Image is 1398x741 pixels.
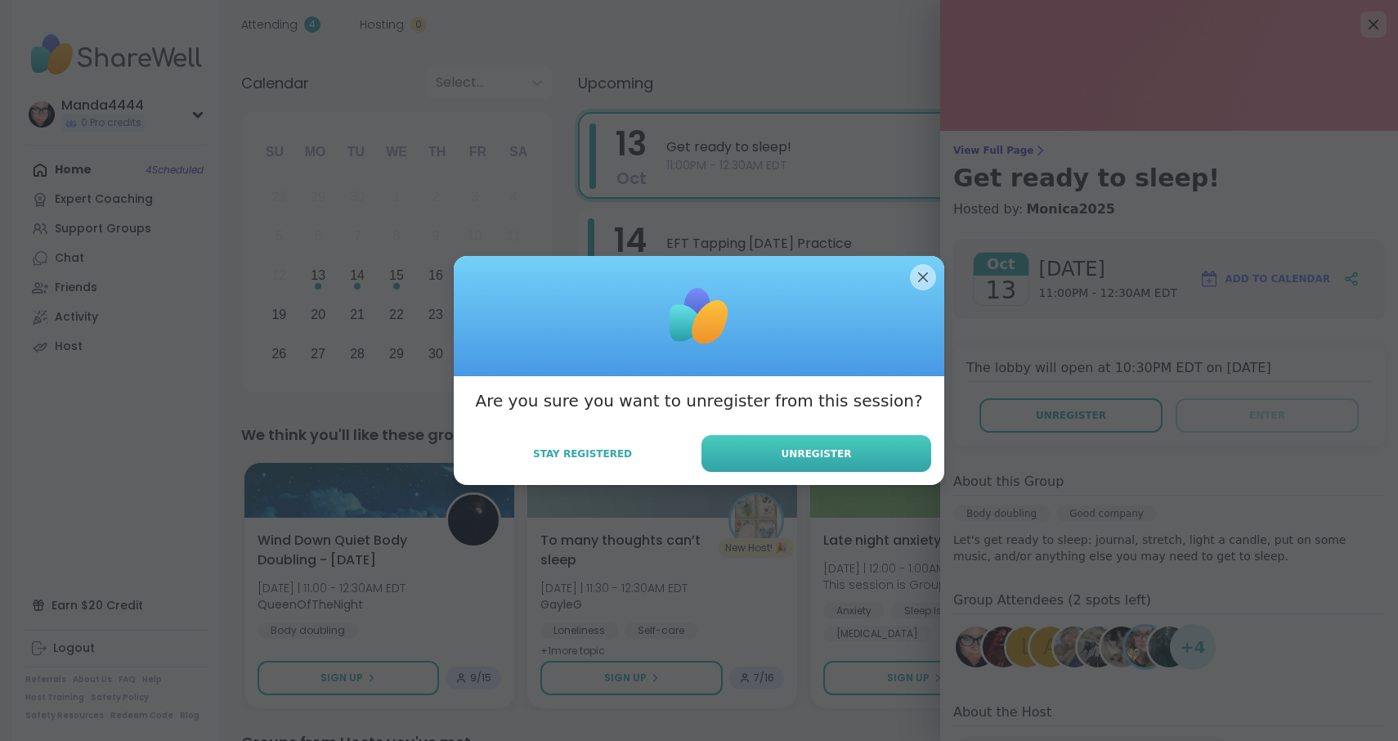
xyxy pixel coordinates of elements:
[475,389,922,412] h3: Are you sure you want to unregister from this session?
[658,276,740,357] img: ShareWell Logomark
[701,435,931,472] button: Unregister
[782,447,852,461] span: Unregister
[533,447,632,461] span: Stay Registered
[467,437,698,471] button: Stay Registered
